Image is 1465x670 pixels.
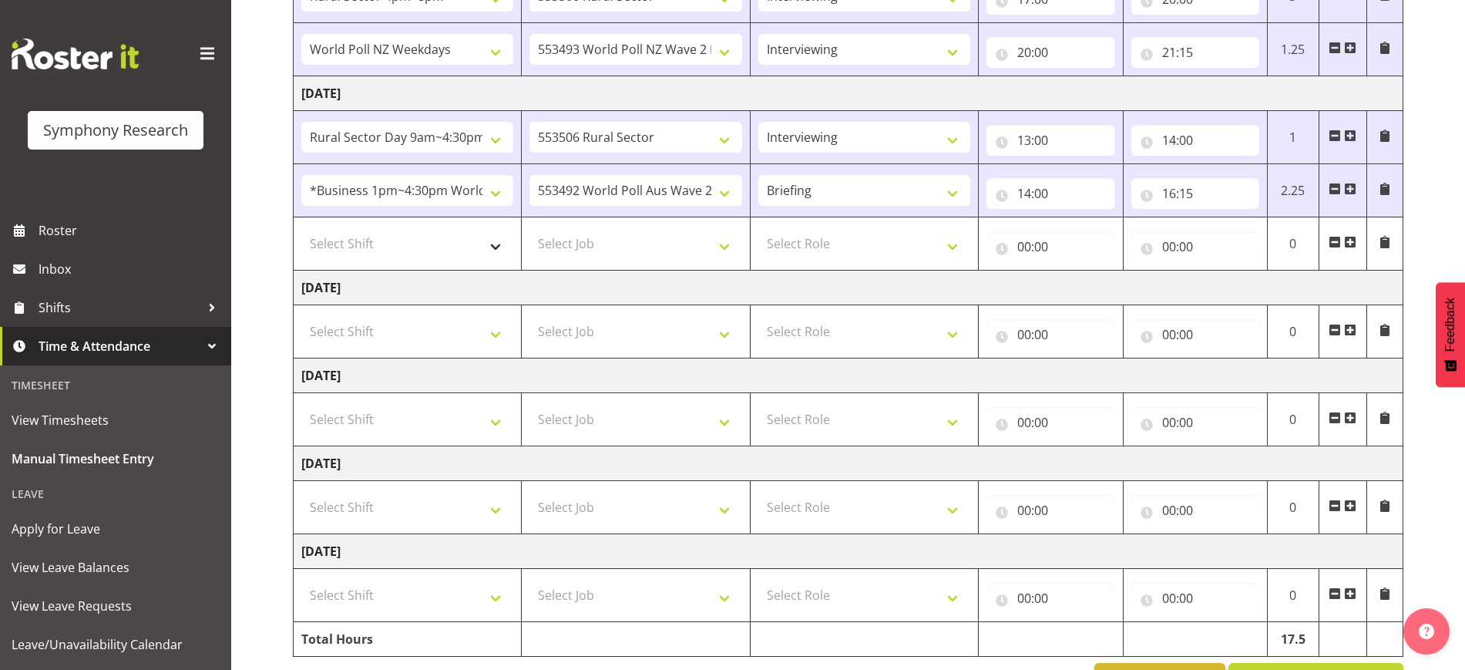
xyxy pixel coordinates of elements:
button: Feedback - Show survey [1436,282,1465,387]
td: 1 [1267,111,1319,164]
span: Inbox [39,258,223,281]
td: [DATE] [294,534,1403,569]
td: 0 [1267,569,1319,622]
a: View Timesheets [4,401,227,439]
a: View Leave Balances [4,548,227,587]
img: help-xxl-2.png [1419,624,1434,639]
td: [DATE] [294,271,1403,305]
input: Click to select... [986,37,1114,68]
input: Click to select... [986,495,1114,526]
input: Click to select... [986,319,1114,350]
span: Shifts [39,296,200,319]
td: 0 [1267,305,1319,359]
td: [DATE] [294,76,1403,111]
input: Click to select... [1131,319,1259,350]
input: Click to select... [986,178,1114,209]
img: Rosterit website logo [12,39,139,69]
input: Click to select... [1131,178,1259,209]
input: Click to select... [986,231,1114,262]
span: View Leave Balances [12,556,220,579]
input: Click to select... [986,583,1114,614]
td: [DATE] [294,359,1403,393]
span: View Timesheets [12,409,220,432]
span: Manual Timesheet Entry [12,447,220,470]
input: Click to select... [1131,125,1259,156]
span: Roster [39,219,223,242]
span: Time & Attendance [39,335,200,358]
div: Leave [4,478,227,510]
td: 0 [1267,393,1319,446]
input: Click to select... [1131,583,1259,614]
div: Timesheet [4,369,227,401]
td: 2.25 [1267,164,1319,217]
span: Feedback [1443,298,1457,352]
a: Leave/Unavailability Calendar [4,625,227,664]
input: Click to select... [1131,407,1259,438]
td: 0 [1267,481,1319,534]
td: 0 [1267,217,1319,271]
input: Click to select... [1131,495,1259,526]
td: 1.25 [1267,23,1319,76]
span: Apply for Leave [12,517,220,540]
a: View Leave Requests [4,587,227,625]
span: Leave/Unavailability Calendar [12,633,220,656]
span: View Leave Requests [12,594,220,618]
input: Click to select... [986,125,1114,156]
input: Click to select... [1131,37,1259,68]
div: Symphony Research [43,119,188,142]
input: Click to select... [1131,231,1259,262]
td: [DATE] [294,446,1403,481]
a: Apply for Leave [4,510,227,548]
input: Click to select... [986,407,1114,438]
td: 17.5 [1267,622,1319,657]
a: Manual Timesheet Entry [4,439,227,478]
td: Total Hours [294,622,522,657]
